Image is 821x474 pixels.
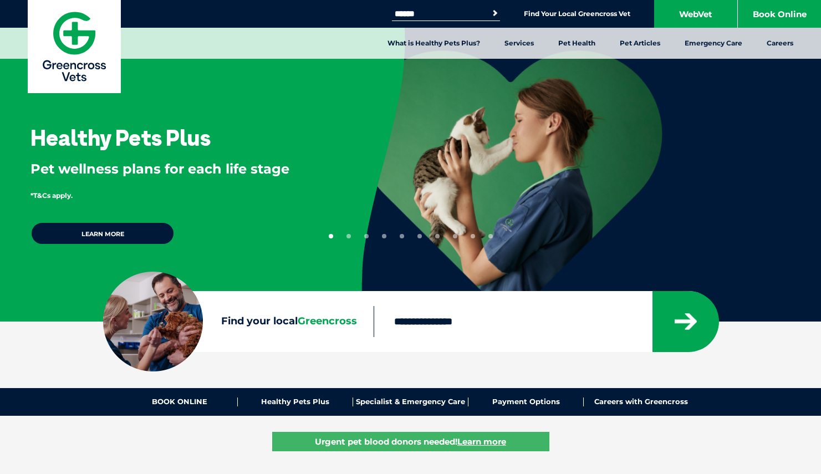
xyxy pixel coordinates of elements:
button: 7 of 10 [435,234,440,238]
a: What is Healthy Pets Plus? [375,28,492,59]
span: *T&Cs apply. [30,191,73,200]
span: Greencross [298,315,357,327]
a: Payment Options [468,397,584,406]
a: Emergency Care [672,28,754,59]
a: Specialist & Emergency Care [353,397,468,406]
label: Find your local [103,313,374,330]
button: 6 of 10 [417,234,422,238]
a: Careers with Greencross [584,397,698,406]
a: Careers [754,28,805,59]
button: 8 of 10 [453,234,457,238]
h3: Healthy Pets Plus [30,126,211,149]
button: 9 of 10 [471,234,475,238]
a: Pet Articles [608,28,672,59]
a: Urgent pet blood donors needed!Learn more [272,432,549,451]
a: Find Your Local Greencross Vet [524,9,630,18]
u: Learn more [457,436,506,447]
button: 2 of 10 [346,234,351,238]
a: Healthy Pets Plus [238,397,353,406]
a: Learn more [30,222,175,245]
button: Search [489,8,501,19]
a: Pet Health [546,28,608,59]
p: Pet wellness plans for each life stage [30,160,325,179]
button: 1 of 10 [329,234,333,238]
a: BOOK ONLINE [123,397,238,406]
button: 10 of 10 [488,234,493,238]
button: 4 of 10 [382,234,386,238]
button: 5 of 10 [400,234,404,238]
button: 3 of 10 [364,234,369,238]
a: Services [492,28,546,59]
